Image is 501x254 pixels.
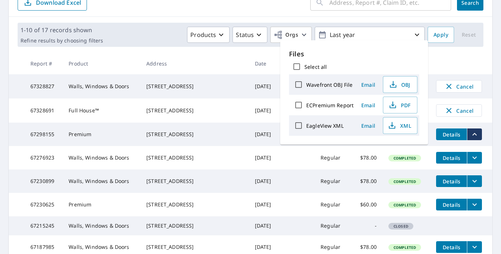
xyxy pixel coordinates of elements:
[63,98,140,123] td: Full House™
[389,156,420,161] span: Completed
[349,146,383,169] td: $78.00
[467,241,482,253] button: filesDropdownBtn-67187985
[349,216,383,235] td: -
[436,104,482,117] button: Cancel
[315,216,349,235] td: Regular
[440,178,462,185] span: Details
[315,169,349,193] td: Regular
[63,123,140,146] td: Premium
[389,224,413,229] span: Closed
[146,154,243,161] div: [STREET_ADDRESS]
[383,97,417,113] button: PDF
[249,74,279,98] td: [DATE]
[359,122,377,129] span: Email
[146,222,243,229] div: [STREET_ADDRESS]
[444,82,474,91] span: Cancel
[63,216,140,235] td: Walls, Windows & Doors
[440,244,462,251] span: Details
[249,123,279,146] td: [DATE]
[440,154,462,161] span: Details
[25,146,63,169] td: 67276923
[63,53,140,74] th: Product
[146,243,243,251] div: [STREET_ADDRESS]
[389,245,420,250] span: Completed
[436,152,467,164] button: detailsBtn-67276923
[146,83,243,90] div: [STREET_ADDRESS]
[25,53,63,74] th: Report #
[349,169,383,193] td: $78.00
[21,37,103,44] p: Refine results by choosing filters
[436,241,467,253] button: detailsBtn-67187985
[25,74,63,98] td: 67328827
[306,102,354,109] label: ECPremium Report
[25,169,63,193] td: 67230899
[63,193,140,216] td: Premium
[349,193,383,216] td: $60.00
[25,123,63,146] td: 67298155
[383,76,417,93] button: OBJ
[63,146,140,169] td: Walls, Windows & Doors
[389,179,420,184] span: Completed
[315,193,349,216] td: Regular
[289,49,419,59] p: Files
[467,175,482,187] button: filesDropdownBtn-67230899
[467,128,482,140] button: filesDropdownBtn-67298155
[274,30,298,40] span: Orgs
[359,102,377,109] span: Email
[388,121,411,130] span: XML
[146,178,243,185] div: [STREET_ADDRESS]
[434,30,448,40] span: Apply
[315,27,425,43] button: Last year
[388,101,411,109] span: PDF
[236,30,254,39] p: Status
[190,30,216,39] p: Products
[440,131,462,138] span: Details
[249,53,279,74] th: Date
[306,122,344,129] label: EagleView XML
[304,63,327,70] label: Select all
[444,106,474,115] span: Cancel
[140,53,249,74] th: Address
[428,27,454,43] button: Apply
[356,100,380,111] button: Email
[467,152,482,164] button: filesDropdownBtn-67276923
[279,53,315,74] th: Claim ID
[63,74,140,98] td: Walls, Windows & Doors
[436,175,467,187] button: detailsBtn-67230899
[146,107,243,114] div: [STREET_ADDRESS]
[249,146,279,169] td: [DATE]
[356,79,380,90] button: Email
[436,128,467,140] button: detailsBtn-67298155
[25,216,63,235] td: 67215245
[389,202,420,208] span: Completed
[233,27,267,43] button: Status
[467,199,482,210] button: filesDropdownBtn-67230625
[146,201,243,208] div: [STREET_ADDRESS]
[249,98,279,123] td: [DATE]
[21,26,103,34] p: 1-10 of 17 records shown
[436,80,482,93] button: Cancel
[388,80,411,89] span: OBJ
[306,81,352,88] label: Wavefront OBJ File
[356,120,380,131] button: Email
[315,146,349,169] td: Regular
[63,169,140,193] td: Walls, Windows & Doors
[359,81,377,88] span: Email
[187,27,230,43] button: Products
[440,201,462,208] span: Details
[327,29,413,41] p: Last year
[436,199,467,210] button: detailsBtn-67230625
[25,98,63,123] td: 67328691
[249,169,279,193] td: [DATE]
[25,193,63,216] td: 67230625
[146,131,243,138] div: [STREET_ADDRESS]
[249,216,279,235] td: [DATE]
[383,117,417,134] button: XML
[249,193,279,216] td: [DATE]
[270,27,312,43] button: Orgs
